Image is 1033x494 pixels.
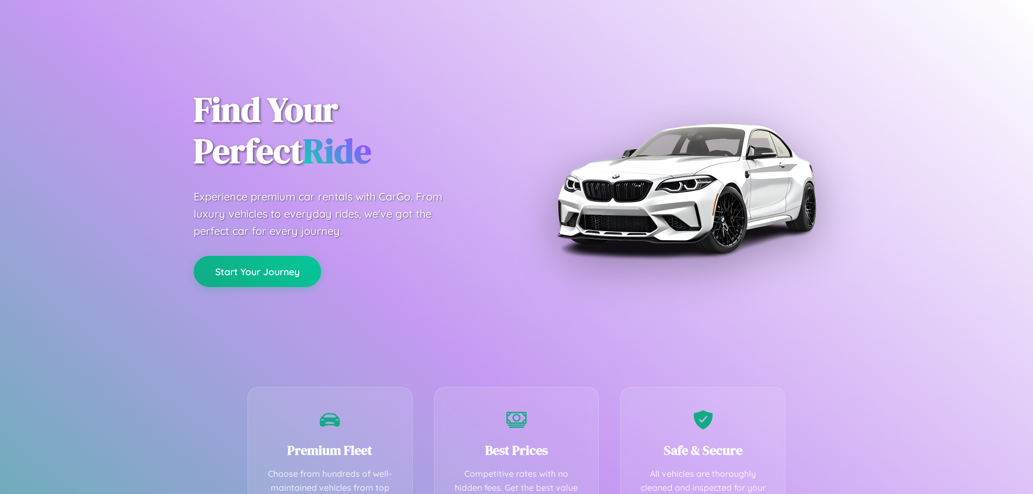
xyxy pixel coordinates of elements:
[451,441,583,459] h3: Best Prices
[194,256,321,287] button: Start Your Journey
[637,441,769,459] h3: Safe & Secure
[264,441,396,459] h3: Premium Fleet
[551,54,820,323] img: Premium BMW car rental vehicle
[194,188,463,240] p: Experience premium car rentals with CarGo. From luxury vehicles to everyday rides, we've got the ...
[303,127,371,174] span: Ride
[194,89,500,172] h1: Find Your Perfect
